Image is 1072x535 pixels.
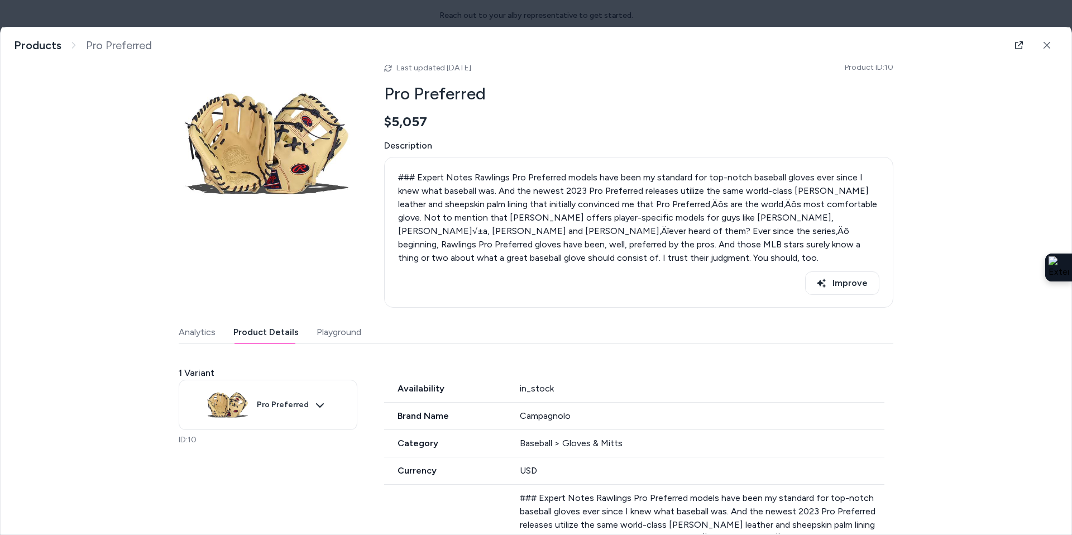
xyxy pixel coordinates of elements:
img: 10b6101f6e09708d_original.jpeg [179,54,357,233]
span: Pro Preferred [86,39,152,52]
p: ### Expert Notes Rawlings Pro Preferred models have been my standard for top-notch baseball glove... [398,171,879,265]
span: Product ID: 10 [845,62,893,73]
span: Description [384,139,893,152]
div: Campagnolo [520,409,885,423]
span: $5,057 [384,113,427,130]
button: Product Details [233,321,299,343]
span: Availability [384,382,506,395]
img: 10b6101f6e09708d_original.jpeg [205,383,250,427]
button: Improve [805,271,879,295]
span: Brand Name [384,409,506,423]
button: Playground [317,321,361,343]
button: Analytics [179,321,216,343]
div: USD [520,464,885,477]
span: Category [384,437,506,450]
div: Baseball > Gloves & Mitts [520,437,885,450]
span: Pro Preferred [257,400,309,410]
h2: Pro Preferred [384,83,893,104]
nav: breadcrumb [14,39,152,52]
div: in_stock [520,382,885,395]
p: ID: 10 [179,434,357,446]
span: 1 Variant [179,366,214,380]
span: Last updated [DATE] [396,63,471,73]
button: Pro Preferred [179,380,357,430]
span: Currency [384,464,506,477]
a: Products [14,39,61,52]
